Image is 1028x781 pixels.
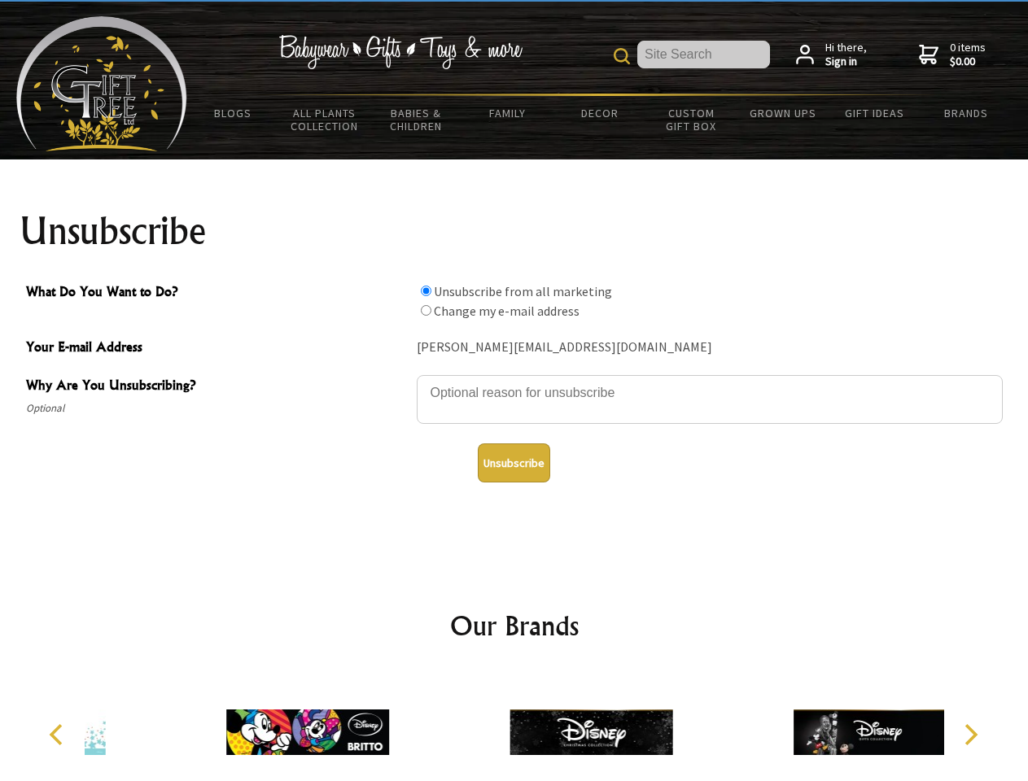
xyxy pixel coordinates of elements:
[16,16,187,151] img: Babyware - Gifts - Toys and more...
[796,41,867,69] a: Hi there,Sign in
[553,96,645,130] a: Decor
[370,96,462,143] a: Babies & Children
[462,96,554,130] a: Family
[26,281,409,305] span: What Do You Want to Do?
[950,55,986,69] strong: $0.00
[26,337,409,360] span: Your E-mail Address
[278,35,523,69] img: Babywear - Gifts - Toys & more
[434,283,612,299] label: Unsubscribe from all marketing
[478,443,550,482] button: Unsubscribe
[825,41,867,69] span: Hi there,
[952,717,988,753] button: Next
[637,41,770,68] input: Site Search
[950,40,986,69] span: 0 items
[41,717,77,753] button: Previous
[279,96,371,143] a: All Plants Collection
[737,96,829,130] a: Grown Ups
[33,606,996,645] h2: Our Brands
[421,305,431,316] input: What Do You Want to Do?
[825,55,867,69] strong: Sign in
[421,286,431,296] input: What Do You Want to Do?
[26,399,409,418] span: Optional
[614,48,630,64] img: product search
[187,96,279,130] a: BLOGS
[829,96,921,130] a: Gift Ideas
[26,375,409,399] span: Why Are You Unsubscribing?
[919,41,986,69] a: 0 items$0.00
[645,96,737,143] a: Custom Gift Box
[434,303,580,319] label: Change my e-mail address
[20,212,1009,251] h1: Unsubscribe
[417,375,1003,424] textarea: Why Are You Unsubscribing?
[417,335,1003,360] div: [PERSON_NAME][EMAIL_ADDRESS][DOMAIN_NAME]
[921,96,1013,130] a: Brands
